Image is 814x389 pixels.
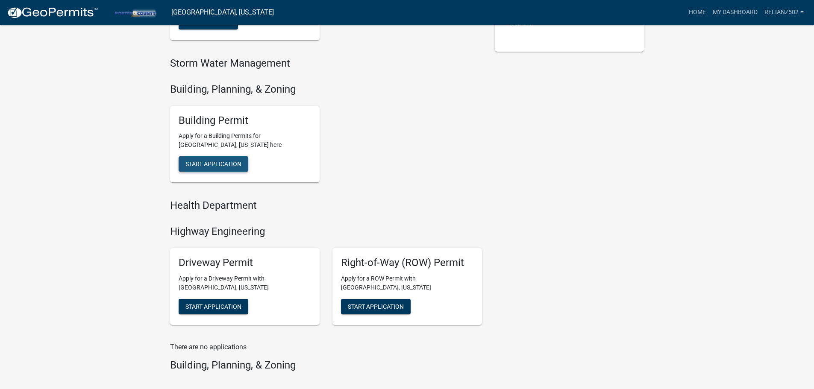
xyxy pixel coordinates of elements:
h4: Health Department [170,199,482,212]
p: Apply for a Driveway Permit with [GEOGRAPHIC_DATA], [US_STATE] [179,274,311,292]
button: Start Application [179,156,248,172]
button: Start Application [341,299,411,314]
h4: Highway Engineering [170,225,482,238]
a: My Dashboard [709,4,761,20]
button: Start Application [179,299,248,314]
h4: Storm Water Management [170,57,482,70]
h5: Building Permit [179,114,311,127]
a: Home [685,4,709,20]
span: Start Application [185,161,241,167]
p: Apply for a Building Permits for [GEOGRAPHIC_DATA], [US_STATE] here [179,132,311,149]
span: Start Application [185,303,241,310]
span: Start Renewal [185,18,231,25]
img: Porter County, Indiana [105,6,165,18]
h5: Right-of-Way (ROW) Permit [341,257,473,269]
h4: Building, Planning, & Zoning [170,83,482,96]
span: Start Application [348,303,404,310]
h4: Building, Planning, & Zoning [170,359,482,371]
p: There are no applications [170,342,482,352]
a: Relianz502 [761,4,807,20]
a: [GEOGRAPHIC_DATA], [US_STATE] [171,5,274,20]
h5: Driveway Permit [179,257,311,269]
p: Apply for a ROW Permit with [GEOGRAPHIC_DATA], [US_STATE] [341,274,473,292]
